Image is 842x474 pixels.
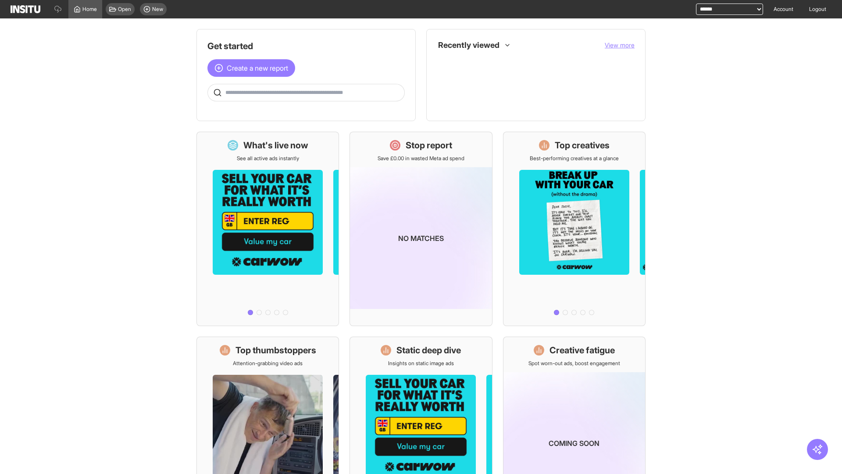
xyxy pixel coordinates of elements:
img: Logo [11,5,40,13]
p: Save £0.00 in wasted Meta ad spend [378,155,464,162]
span: Open [118,6,131,13]
a: What's live nowSee all active ads instantly [196,132,339,326]
h1: Top thumbstoppers [235,344,316,356]
button: Create a new report [207,59,295,77]
a: Top creativesBest-performing creatives at a glance [503,132,646,326]
p: Best-performing creatives at a glance [530,155,619,162]
p: Insights on static image ads [388,360,454,367]
h1: Top creatives [555,139,610,151]
h1: What's live now [243,139,308,151]
h1: Static deep dive [396,344,461,356]
a: Stop reportSave £0.00 in wasted Meta ad spendNo matches [350,132,492,326]
span: View more [605,41,635,49]
p: Attention-grabbing video ads [233,360,303,367]
img: coming-soon-gradient_kfitwp.png [350,167,492,309]
span: New [152,6,163,13]
button: View more [605,41,635,50]
h1: Get started [207,40,405,52]
p: No matches [398,233,444,244]
span: Home [82,6,97,13]
h1: Stop report [406,139,452,151]
p: See all active ads instantly [237,155,299,162]
span: Create a new report [227,63,288,73]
